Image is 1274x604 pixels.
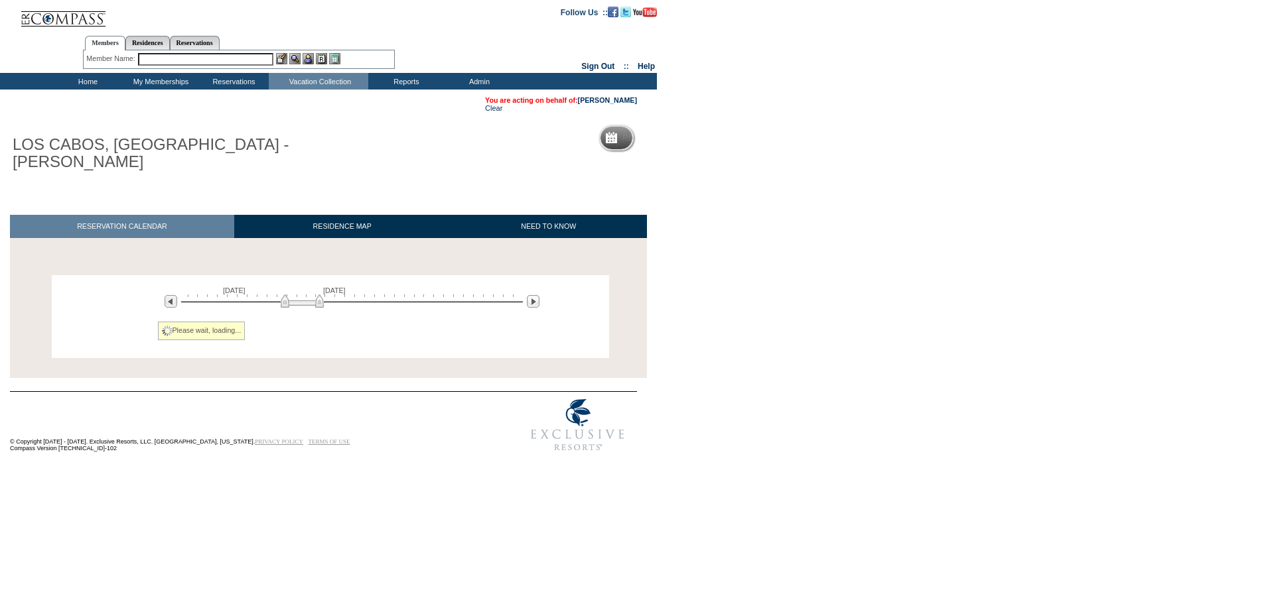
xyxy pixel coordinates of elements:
td: Home [50,73,123,90]
div: Please wait, loading... [158,322,246,340]
a: Become our fan on Facebook [608,7,618,15]
span: [DATE] [223,286,246,294]
a: [PERSON_NAME] [578,96,637,104]
a: TERMS OF USE [309,438,350,445]
a: Members [85,36,125,50]
img: View [289,53,301,64]
img: Next [527,295,539,308]
img: Subscribe to our YouTube Channel [633,7,657,17]
span: :: [624,62,629,71]
td: © Copyright [DATE] - [DATE]. Exclusive Resorts, LLC. [GEOGRAPHIC_DATA], [US_STATE]. Compass Versi... [10,393,474,459]
a: Subscribe to our YouTube Channel [633,7,657,15]
h5: Reservation Calendar [622,134,724,143]
a: Residences [125,36,170,50]
a: Follow us on Twitter [620,7,631,15]
img: b_edit.gif [276,53,287,64]
td: Follow Us :: [561,7,608,17]
a: Help [638,62,655,71]
a: RESIDENCE MAP [234,215,451,238]
td: My Memberships [123,73,196,90]
a: Clear [485,104,502,112]
span: You are acting on behalf of: [485,96,637,104]
td: Reservations [196,73,269,90]
a: PRIVACY POLICY [255,438,303,445]
a: Sign Out [581,62,614,71]
img: spinner2.gif [162,326,173,336]
h1: LOS CABOS, [GEOGRAPHIC_DATA] - [PERSON_NAME] [10,133,307,174]
a: Reservations [170,36,220,50]
td: Admin [441,73,514,90]
a: RESERVATION CALENDAR [10,215,234,238]
img: Become our fan on Facebook [608,7,618,17]
td: Reports [368,73,441,90]
img: Exclusive Resorts [518,392,637,458]
img: Reservations [316,53,327,64]
span: [DATE] [323,286,346,294]
td: Vacation Collection [269,73,368,90]
img: b_calculator.gif [329,53,340,64]
a: NEED TO KNOW [450,215,647,238]
img: Previous [165,295,177,308]
div: Member Name: [86,53,137,64]
img: Impersonate [303,53,314,64]
img: Follow us on Twitter [620,7,631,17]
